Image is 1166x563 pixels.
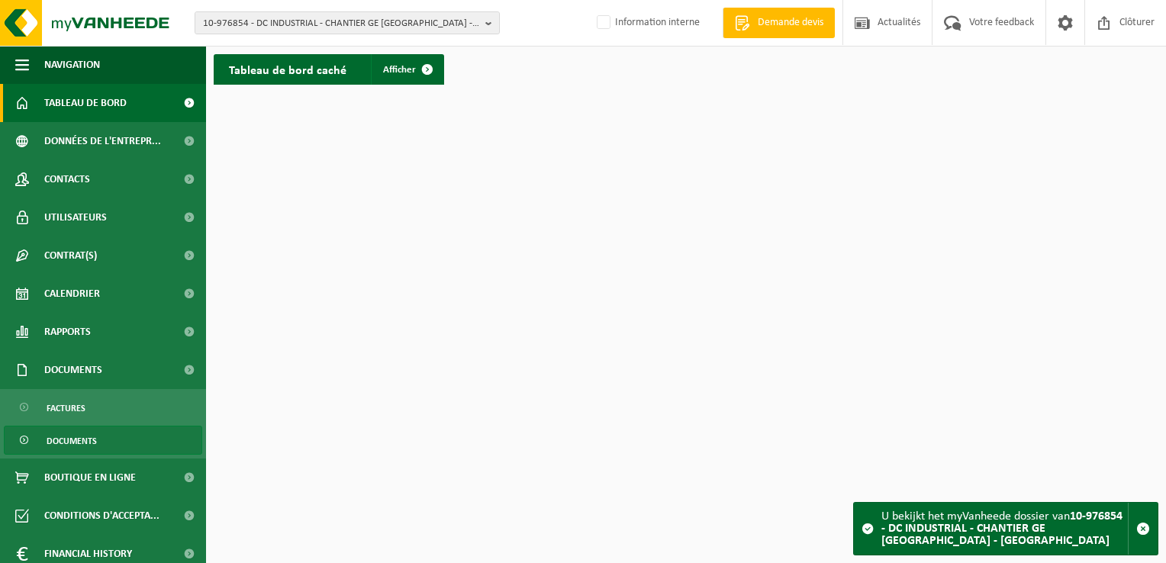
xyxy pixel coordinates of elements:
span: Navigation [44,46,100,84]
span: 10-976854 - DC INDUSTRIAL - CHANTIER GE [GEOGRAPHIC_DATA] - [GEOGRAPHIC_DATA] [203,12,479,35]
a: Demande devis [723,8,835,38]
span: Utilisateurs [44,198,107,236]
a: Afficher [371,54,443,85]
strong: 10-976854 - DC INDUSTRIAL - CHANTIER GE [GEOGRAPHIC_DATA] - [GEOGRAPHIC_DATA] [881,510,1123,547]
span: Documents [47,426,97,455]
span: Afficher [383,65,416,75]
span: Calendrier [44,275,100,313]
span: Tableau de bord [44,84,127,122]
div: U bekijkt het myVanheede dossier van [881,503,1128,555]
span: Rapports [44,313,91,351]
span: Contrat(s) [44,236,97,275]
a: Documents [4,426,202,455]
span: Données de l'entrepr... [44,122,161,160]
button: 10-976854 - DC INDUSTRIAL - CHANTIER GE [GEOGRAPHIC_DATA] - [GEOGRAPHIC_DATA] [195,11,500,34]
span: Conditions d'accepta... [44,497,159,535]
label: Information interne [594,11,700,34]
span: Demande devis [754,15,827,31]
h2: Tableau de bord caché [214,54,362,84]
span: Boutique en ligne [44,458,136,497]
span: Contacts [44,160,90,198]
a: Factures [4,393,202,422]
span: Documents [44,351,102,389]
span: Factures [47,394,85,423]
